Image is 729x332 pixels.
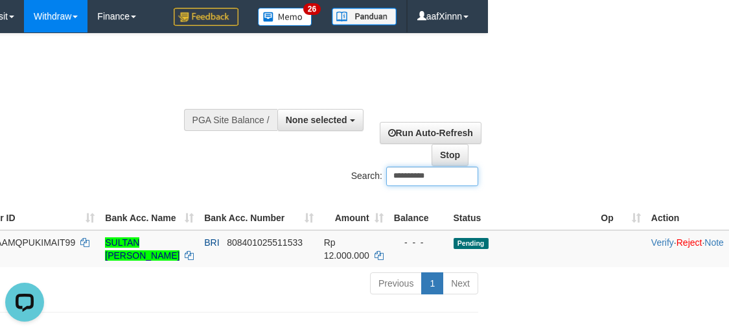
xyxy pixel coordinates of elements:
[227,237,303,248] span: Copy 808401025511533 to clipboard
[389,193,448,230] th: Balance
[394,236,443,249] div: - - -
[646,230,729,267] td: · ·
[105,237,179,261] a: SULTAN [PERSON_NAME]
[277,109,364,131] button: None selected
[432,144,469,166] a: Stop
[380,122,481,144] a: Run Auto-Refresh
[303,3,321,15] span: 26
[332,8,397,25] img: panduan.png
[454,238,489,249] span: Pending
[199,193,318,230] th: Bank Acc. Number: activate to sort column ascending
[258,8,312,26] img: Button%20Memo.svg
[5,5,44,44] button: Open LiveChat chat widget
[421,272,443,294] a: 1
[174,8,238,26] img: Feedback.jpg
[677,237,702,248] a: Reject
[596,193,646,230] th: Op: activate to sort column ascending
[646,193,729,230] th: Action
[351,167,478,186] label: Search:
[651,237,674,248] a: Verify
[386,167,478,186] input: Search:
[324,237,369,261] span: Rp 12.000.000
[319,193,389,230] th: Amount: activate to sort column ascending
[100,193,199,230] th: Bank Acc. Name: activate to sort column ascending
[704,237,724,248] a: Note
[370,272,422,294] a: Previous
[204,237,219,248] span: BRI
[184,109,277,131] div: PGA Site Balance /
[443,272,478,294] a: Next
[448,193,596,230] th: Status
[286,115,347,125] span: None selected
